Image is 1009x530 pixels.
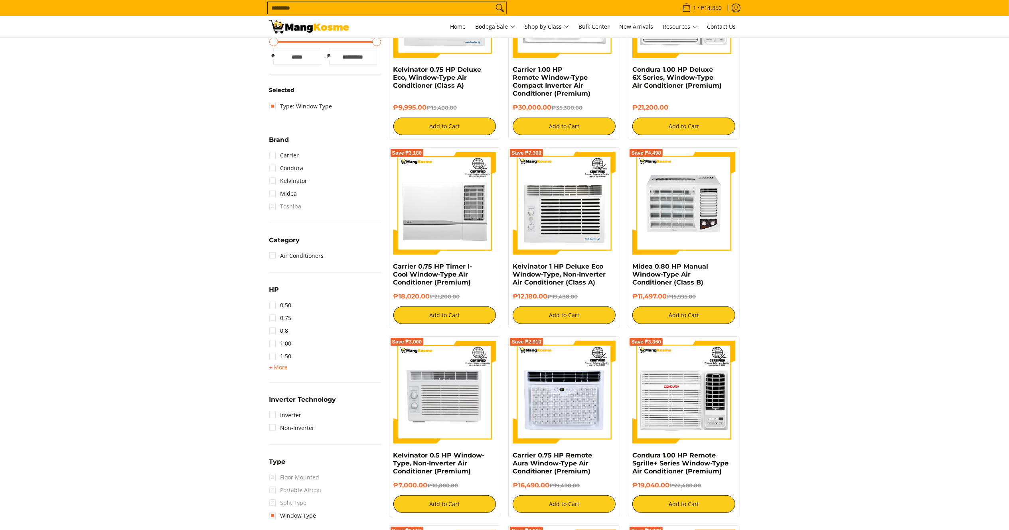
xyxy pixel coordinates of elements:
button: Add to Cart [632,118,735,135]
span: Toshiba [269,200,302,213]
a: Air Conditioners [269,249,324,262]
span: Brand [269,137,289,143]
h6: ₱12,180.00 [513,292,616,300]
span: 1 [692,5,698,11]
span: Home [450,23,466,30]
a: Kelvinator 1 HP Deluxe Eco Window-Type, Non-Inverter Air Conditioner (Class A) [513,263,606,286]
img: Carrier 0.75 HP Remote Aura Window-Type Air Conditioner (Premium) [513,341,616,444]
a: Condura [269,162,304,175]
img: Kelvinator 0.5 HP Window-Type, Non-Inverter Air Conditioner (Premium) [393,341,496,444]
nav: Main Menu [357,16,740,37]
summary: Open [269,459,286,471]
span: Type [269,459,286,465]
button: Add to Cart [393,495,496,513]
a: 1.50 [269,350,292,363]
h6: ₱21,200.00 [632,104,735,112]
a: 0.50 [269,299,292,312]
span: Save ₱4,498 [631,151,661,155]
a: Inverter [269,409,302,422]
span: Bulk Center [579,23,610,30]
a: Shop by Class [521,16,573,37]
a: Midea [269,187,297,200]
a: Condura 1.00 HP Remote Sgrille+ Series Window-Type Air Conditioner (Premium) [632,451,729,475]
a: Condura 1.00 HP Deluxe 6X Series, Window-Type Air Conditioner (Premium) [632,66,722,89]
span: ₱14,850 [700,5,723,11]
a: Window Type [269,509,316,522]
del: ₱15,400.00 [427,104,457,111]
span: Portable Aircon [269,484,322,497]
span: ₱ [325,52,333,60]
a: Kelvinator 0.5 HP Window-Type, Non-Inverter Air Conditioner (Premium) [393,451,485,475]
button: Add to Cart [393,118,496,135]
span: Inverter Technology [269,397,336,403]
span: Save ₱7,308 [511,151,541,155]
a: Home [446,16,470,37]
span: Category [269,237,300,243]
del: ₱22,400.00 [669,482,701,489]
summary: Open [269,237,300,249]
span: HP [269,287,279,293]
summary: Open [269,137,289,149]
span: Save ₱3,360 [631,340,661,344]
span: Resources [663,22,698,32]
a: Midea 0.80 HP Manual Window-Type Air Conditioner (Class B) [632,263,708,286]
del: ₱15,995.00 [667,293,696,300]
button: Add to Cart [632,306,735,324]
a: Bulk Center [575,16,614,37]
span: Floor Mounted [269,471,320,484]
a: 0.8 [269,324,288,337]
button: Add to Cart [393,306,496,324]
img: Midea 0.80 HP Manual Window-Type Air Conditioner (Class B) [632,152,735,255]
a: Kelvinator 0.75 HP Deluxe Eco, Window-Type Air Conditioner (Class A) [393,66,482,89]
img: Bodega Sale Aircon l Mang Kosme: Home Appliances Warehouse Sale Window Type [269,20,349,33]
a: Kelvinator [269,175,308,187]
del: ₱21,200.00 [430,293,460,300]
button: Search [494,2,506,14]
span: Split Type [269,497,307,509]
a: 1.00 [269,337,292,350]
span: ₱ [269,52,277,60]
button: Add to Cart [632,495,735,513]
del: ₱10,000.00 [428,482,458,489]
a: Non-Inverter [269,422,315,434]
a: Carrier 1.00 HP Remote Window-Type Compact Inverter Air Conditioner (Premium) [513,66,590,97]
a: Carrier 0.75 HP Remote Aura Window-Type Air Conditioner (Premium) [513,451,592,475]
span: • [680,4,725,12]
h6: ₱11,497.00 [632,292,735,300]
a: Resources [659,16,702,37]
a: Carrier [269,149,299,162]
button: Add to Cart [513,306,616,324]
summary: Open [269,397,336,409]
summary: Open [269,363,288,372]
span: Contact Us [707,23,736,30]
h6: ₱9,995.00 [393,104,496,112]
span: New Arrivals [620,23,654,30]
a: 0.75 [269,312,292,324]
span: + More [269,364,288,371]
h6: Selected [269,87,381,94]
img: Kelvinator 1 HP Deluxe Eco Window-Type, Non-Inverter Air Conditioner (Class A) [513,152,616,255]
button: Add to Cart [513,118,616,135]
h6: ₱18,020.00 [393,292,496,300]
del: ₱19,488.00 [547,293,578,300]
h6: ₱7,000.00 [393,481,496,489]
span: Save ₱2,910 [511,340,541,344]
span: Bodega Sale [476,22,515,32]
h6: ₱30,000.00 [513,104,616,112]
h6: ₱16,490.00 [513,481,616,489]
a: Contact Us [703,16,740,37]
a: Bodega Sale [472,16,519,37]
del: ₱35,300.00 [551,104,582,111]
span: Shop by Class [525,22,569,32]
button: Add to Cart [513,495,616,513]
a: New Arrivals [616,16,658,37]
del: ₱19,400.00 [549,482,580,489]
img: Carrier 0.75 HP Timer I-Cool Window-Type Air Conditioner (Premium) [393,152,496,255]
a: Type: Window Type [269,100,332,113]
summary: Open [269,287,279,299]
a: Carrier 0.75 HP Timer I-Cool Window-Type Air Conditioner (Premium) [393,263,472,286]
span: Save ₱3,000 [392,340,422,344]
h6: ₱19,040.00 [632,481,735,489]
img: condura-sgrille-series-window-type-remote-aircon-premium-full-view-mang-kosme [632,341,735,444]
